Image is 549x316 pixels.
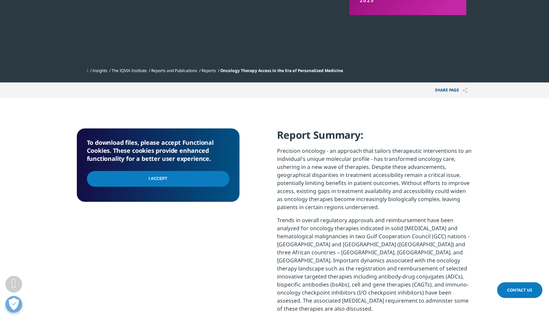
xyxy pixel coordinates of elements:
input: I Accept [87,171,229,187]
p: Precision oncology - an approach that tailors therapeutic interventions to an individual's unique... [277,147,473,216]
span: Contact Us [507,287,532,293]
a: Insights [93,68,107,73]
button: Open Preferences [5,296,22,313]
a: Contact Us [497,282,542,298]
img: Share PAGE [462,87,468,93]
h5: To download files, please accept Functional Cookies. These cookies provide enhanced functionality... [87,138,229,163]
a: The IQVIA Institute [112,68,147,73]
p: Share PAGE [430,82,473,98]
a: Reports [202,68,216,73]
span: Oncology Therapy Access in the Era of Personalized Medicine [220,68,343,73]
a: Reports and Publications [151,68,197,73]
h4: Report Summary: [277,128,473,147]
button: Share PAGEShare PAGE [430,82,473,98]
